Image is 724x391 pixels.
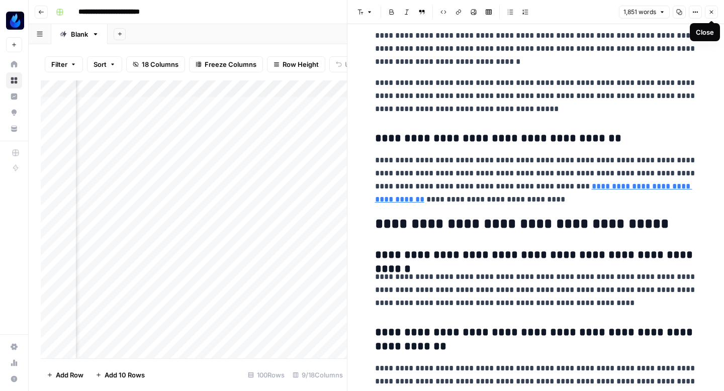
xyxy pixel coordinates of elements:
[56,370,83,380] span: Add Row
[189,56,263,72] button: Freeze Columns
[6,105,22,121] a: Opportunities
[6,12,24,30] img: AgentFire Content Logo
[126,56,185,72] button: 18 Columns
[6,371,22,387] button: Help + Support
[142,59,178,69] span: 18 Columns
[6,339,22,355] a: Settings
[41,367,89,383] button: Add Row
[267,56,325,72] button: Row Height
[51,24,108,44] a: Blank
[696,27,714,37] div: Close
[45,56,83,72] button: Filter
[6,88,22,105] a: Insights
[71,29,88,39] div: Blank
[6,355,22,371] a: Usage
[6,8,22,33] button: Workspace: AgentFire Content
[205,59,256,69] span: Freeze Columns
[6,72,22,88] a: Browse
[51,59,67,69] span: Filter
[89,367,151,383] button: Add 10 Rows
[244,367,289,383] div: 100 Rows
[6,121,22,137] a: Your Data
[94,59,107,69] span: Sort
[87,56,122,72] button: Sort
[6,56,22,72] a: Home
[623,8,656,17] span: 1,851 words
[283,59,319,69] span: Row Height
[289,367,347,383] div: 9/18 Columns
[619,6,670,19] button: 1,851 words
[105,370,145,380] span: Add 10 Rows
[329,56,369,72] button: Undo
